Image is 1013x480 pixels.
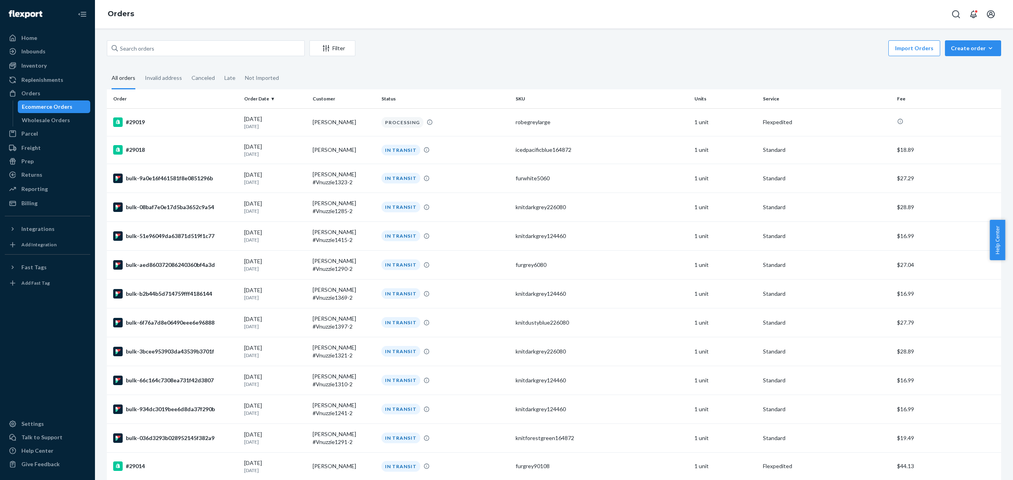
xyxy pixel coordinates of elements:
[113,260,238,270] div: bulk-aed860372086240360bf4a3d
[763,118,891,126] p: Flexpedited
[244,286,306,301] div: [DATE]
[309,221,378,250] td: [PERSON_NAME] #Vnuzzie1415-2
[894,366,1001,395] td: $16.99
[894,308,1001,337] td: $27.79
[21,263,47,271] div: Fast Tags
[245,68,279,88] div: Not Imported
[5,59,90,72] a: Inventory
[309,164,378,193] td: [PERSON_NAME] #Vnuzzie1323-2
[5,197,90,210] a: Billing
[244,352,306,359] p: [DATE]
[244,171,306,185] div: [DATE]
[21,89,40,97] div: Orders
[224,68,235,88] div: Late
[894,452,1001,480] td: $44.13
[381,117,423,128] div: PROCESSING
[763,319,891,327] p: Standard
[763,405,891,413] p: Standard
[5,444,90,457] a: Help Center
[244,200,306,214] div: [DATE]
[113,404,238,414] div: bulk-934dc3019bee6d8da37f290b
[244,344,306,359] div: [DATE]
[516,462,688,470] div: furgrey90108
[309,193,378,221] td: [PERSON_NAME] #Vnuzzie1285-2
[894,193,1001,221] td: $28.89
[244,294,306,301] p: [DATE]
[763,146,891,154] p: Standard
[21,34,37,42] div: Home
[894,164,1001,193] td: $27.29
[21,225,55,233] div: Integrations
[21,144,41,152] div: Freight
[5,431,90,444] button: Talk to Support
[309,395,378,423] td: [PERSON_NAME] #Vnuzzie1241-2
[112,68,135,89] div: All orders
[5,142,90,154] a: Freight
[309,366,378,395] td: [PERSON_NAME] #Vnuzzie1310-2
[21,157,34,165] div: Prep
[74,6,90,22] button: Close Navigation
[244,467,306,474] p: [DATE]
[113,174,238,183] div: bulk-9a0e16f461581f8e0851296b
[241,89,309,108] th: Order Date
[244,208,306,214] p: [DATE]
[381,231,420,241] div: IN TRANSIT
[244,410,306,416] p: [DATE]
[763,261,891,269] p: Standard
[691,337,760,366] td: 1 unit
[5,223,90,235] button: Integrations
[21,420,44,428] div: Settings
[990,220,1005,260] button: Help Center
[951,44,995,52] div: Create order
[244,373,306,387] div: [DATE]
[5,183,90,195] a: Reporting
[5,168,90,181] a: Returns
[309,108,378,136] td: [PERSON_NAME]
[516,146,688,154] div: icedpacificblue164872
[309,136,378,164] td: [PERSON_NAME]
[894,279,1001,308] td: $16.99
[21,62,47,70] div: Inventory
[763,376,891,384] p: Standard
[21,447,53,455] div: Help Center
[516,434,688,442] div: knitforestgreen164872
[309,423,378,452] td: [PERSON_NAME] #Vnuzzie1291-2
[5,458,90,471] button: Give Feedback
[113,376,238,385] div: bulk-66c164c7308ea731f42d3807
[244,265,306,272] p: [DATE]
[691,221,760,250] td: 1 unit
[107,89,241,108] th: Order
[107,40,305,56] input: Search orders
[5,261,90,274] button: Fast Tags
[21,199,38,207] div: Billing
[244,402,306,416] div: [DATE]
[516,261,688,269] div: furgrey6080
[5,87,90,100] a: Orders
[516,174,688,182] div: furwhite5060
[244,257,306,272] div: [DATE]
[381,202,420,212] div: IN TRANSIT
[963,456,1005,476] iframe: Opens a widget where you can chat to one of our agents
[894,221,1001,250] td: $16.99
[244,151,306,157] p: [DATE]
[691,108,760,136] td: 1 unit
[244,115,306,130] div: [DATE]
[983,6,999,22] button: Open account menu
[21,130,38,138] div: Parcel
[309,308,378,337] td: [PERSON_NAME] #Vnuzzie1397-2
[145,68,182,88] div: Invalid address
[5,127,90,140] a: Parcel
[381,461,420,472] div: IN TRANSIT
[244,323,306,330] p: [DATE]
[763,203,891,211] p: Standard
[763,462,891,470] p: Flexpedited
[516,405,688,413] div: knitdarkgrey124460
[760,89,894,108] th: Service
[21,433,63,441] div: Talk to Support
[763,348,891,355] p: Standard
[381,259,420,270] div: IN TRANSIT
[21,185,48,193] div: Reporting
[244,431,306,445] div: [DATE]
[763,174,891,182] p: Standard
